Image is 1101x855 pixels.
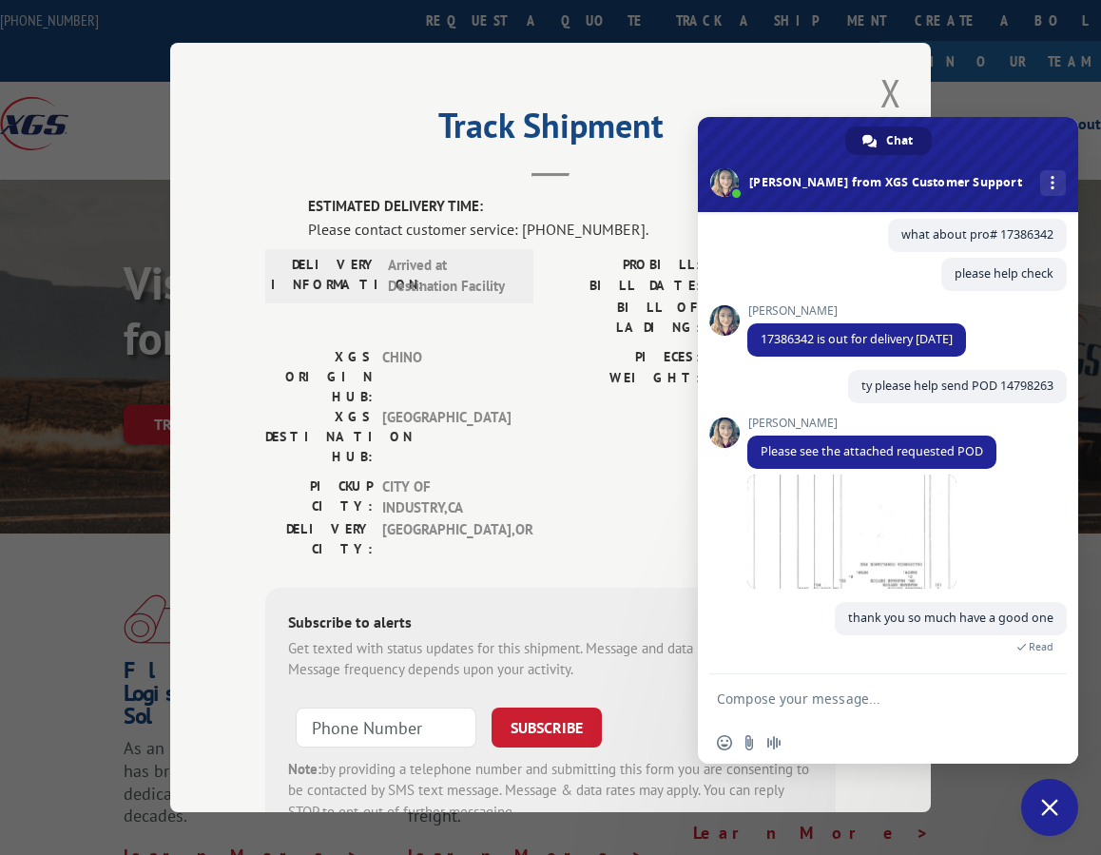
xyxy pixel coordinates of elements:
[288,759,813,824] div: by providing a telephone number and submitting this form you are consenting to be contacted by SM...
[265,347,373,407] label: XGS ORIGIN HUB:
[308,196,836,218] label: ESTIMATED DELIVERY TIME:
[550,368,701,390] label: WEIGHT:
[1029,640,1053,653] span: Read
[550,347,701,369] label: PIECES:
[308,218,836,241] div: Please contact customer service: [PHONE_NUMBER].
[550,298,701,338] label: BILL OF LADING:
[1021,779,1078,836] a: Close chat
[271,255,378,298] label: DELIVERY INFORMATION:
[747,304,966,318] span: [PERSON_NAME]
[861,378,1053,394] span: ty please help send POD 14798263
[382,519,511,559] span: [GEOGRAPHIC_DATA] , OR
[382,347,511,407] span: CHINO
[382,407,511,467] span: [GEOGRAPHIC_DATA]
[265,112,836,148] h2: Track Shipment
[265,476,373,519] label: PICKUP CITY:
[288,760,321,778] strong: Note:
[550,276,701,298] label: BILL DATE:
[875,67,907,119] button: Close modal
[265,519,373,559] label: DELIVERY CITY:
[288,611,813,638] div: Subscribe to alerts
[388,255,516,298] span: Arrived at Destination Facility
[766,735,782,750] span: Audio message
[761,331,953,347] span: 17386342 is out for delivery [DATE]
[288,638,813,681] div: Get texted with status updates for this shipment. Message and data rates may apply. Message frequ...
[742,735,757,750] span: Send a file
[747,417,996,430] span: [PERSON_NAME]
[955,265,1053,282] span: please help check
[886,126,913,155] span: Chat
[717,674,1021,722] textarea: Compose your message...
[717,735,732,750] span: Insert an emoji
[845,126,932,155] a: Chat
[550,255,701,277] label: PROBILL:
[492,708,602,748] button: SUBSCRIBE
[901,226,1053,243] span: what about pro# 17386342
[382,476,511,519] span: CITY OF INDUSTRY , CA
[265,407,373,467] label: XGS DESTINATION HUB:
[848,610,1053,626] span: thank you so much have a good one
[761,443,983,459] span: Please see the attached requested POD
[296,708,476,748] input: Phone Number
